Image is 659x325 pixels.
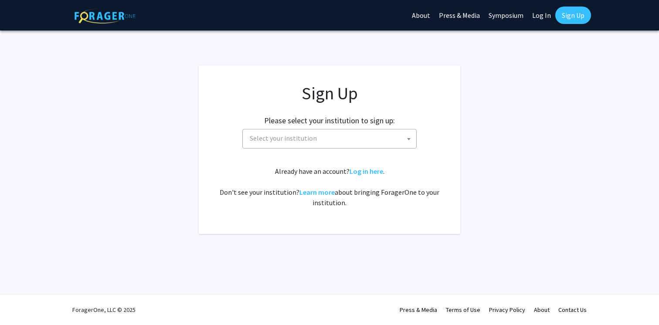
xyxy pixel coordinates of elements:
a: About [534,306,550,314]
span: Select your institution [250,134,317,142]
a: Sign Up [555,7,591,24]
a: Privacy Policy [489,306,525,314]
span: Select your institution [242,129,417,149]
a: Contact Us [558,306,587,314]
a: Press & Media [400,306,437,314]
a: Learn more about bringing ForagerOne to your institution [299,188,335,196]
span: Select your institution [246,129,416,147]
a: Log in here [350,167,383,176]
h1: Sign Up [216,83,443,104]
img: ForagerOne Logo [75,8,136,24]
a: Terms of Use [446,306,480,314]
div: ForagerOne, LLC © 2025 [72,295,136,325]
div: Already have an account? . Don't see your institution? about bringing ForagerOne to your institut... [216,166,443,208]
h2: Please select your institution to sign up: [264,116,395,125]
